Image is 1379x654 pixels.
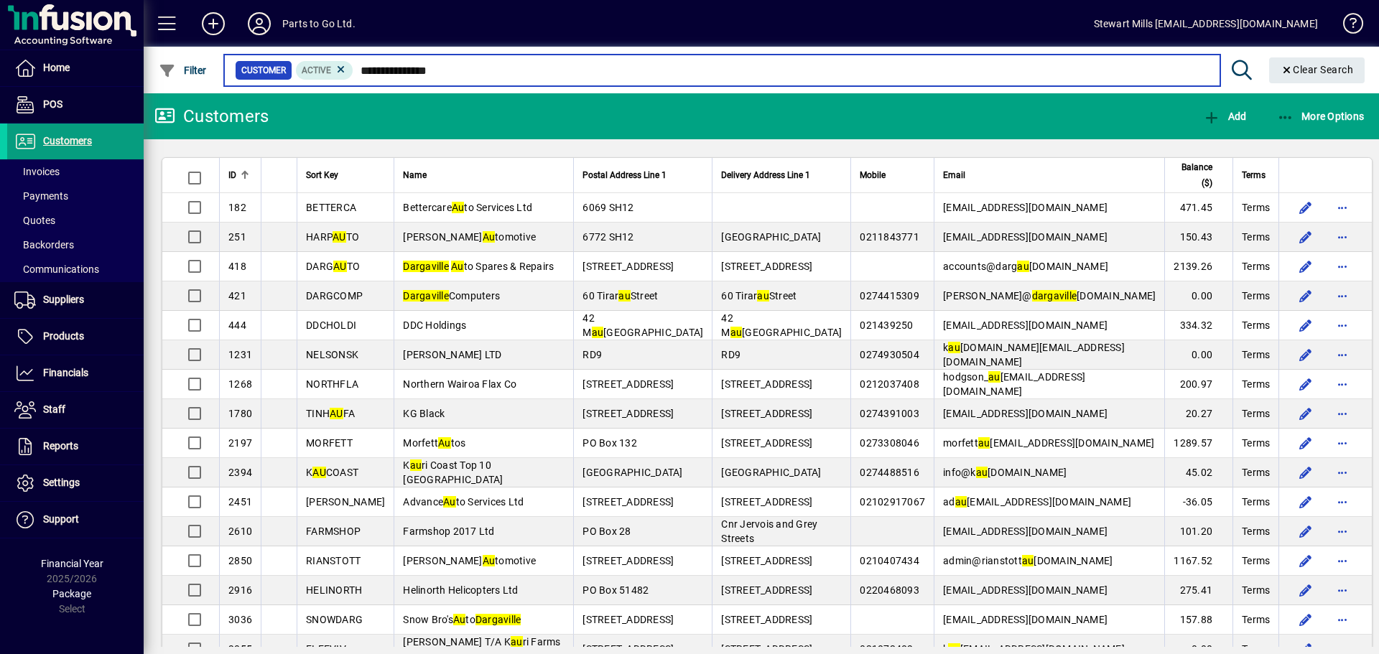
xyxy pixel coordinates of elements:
[721,290,797,302] span: 60 Tirar Street
[582,167,667,183] span: Postal Address Line 1
[1164,399,1232,429] td: 20.27
[14,239,74,251] span: Backorders
[948,342,960,353] em: au
[1294,373,1317,396] button: Edit
[582,231,633,243] span: 6772 SH12
[41,558,103,569] span: Financial Year
[1273,103,1368,129] button: More Options
[306,231,359,243] span: HARP TO
[1331,402,1354,425] button: More options
[721,467,821,478] span: [GEOGRAPHIC_DATA]
[1164,576,1232,605] td: 275.41
[306,167,338,183] span: Sort Key
[943,614,1108,625] span: [EMAIL_ADDRESS][DOMAIN_NAME]
[306,290,363,302] span: DARGCOMP
[7,233,144,257] a: Backorders
[1331,431,1354,454] button: More options
[860,349,919,360] span: 0274930504
[403,496,524,508] span: Advance to Services Ltd
[228,408,252,419] span: 1780
[582,290,658,302] span: 60 Tirar Street
[438,437,451,449] em: Au
[228,202,246,213] span: 182
[296,61,353,80] mat-chip: Activation Status: Active
[721,555,812,566] span: [STREET_ADDRESS]
[1242,289,1270,303] span: Terms
[475,614,521,625] em: Dargaville
[403,437,465,449] span: Morfett tos
[228,555,252,566] span: 2850
[1174,159,1225,191] div: Balance ($)
[1294,255,1317,278] button: Edit
[306,349,358,360] span: NELSONSK
[860,467,919,478] span: 0274488516
[1164,281,1232,311] td: 0.00
[7,50,144,86] a: Home
[1331,343,1354,366] button: More options
[403,378,516,390] span: Northern Wairoa Flax Co
[306,525,361,537] span: FARMSHOP
[228,437,252,449] span: 2197
[943,555,1113,566] span: admin@rianstott [DOMAIN_NAME]
[1294,490,1317,513] button: Edit
[1294,608,1317,631] button: Edit
[1242,465,1270,480] span: Terms
[403,525,494,537] span: Farmshop 2017 Ltd
[43,98,62,110] span: POS
[7,429,144,464] a: Reports
[43,330,84,342] span: Products
[453,614,466,625] em: Au
[403,584,518,596] span: Helinorth Helicopters Ltd
[943,408,1108,419] span: [EMAIL_ADDRESS][DOMAIN_NAME]
[1242,377,1270,391] span: Terms
[302,65,331,75] span: Active
[1294,579,1317,602] button: Edit
[721,167,810,183] span: Delivery Address Line 1
[1017,261,1029,272] em: au
[592,327,604,338] em: au
[1022,555,1034,566] em: au
[1331,490,1354,513] button: More options
[582,614,674,625] span: [STREET_ADDRESS]
[7,257,144,281] a: Communications
[228,378,252,390] span: 1268
[241,63,286,78] span: Customer
[1032,290,1077,302] em: dargaville
[860,319,913,331] span: 021439250
[1294,520,1317,543] button: Edit
[721,231,821,243] span: [GEOGRAPHIC_DATA]
[7,319,144,355] a: Products
[582,408,674,419] span: [STREET_ADDRESS]
[1242,612,1270,627] span: Terms
[582,496,674,508] span: [STREET_ADDRESS]
[943,525,1108,537] span: [EMAIL_ADDRESS][DOMAIN_NAME]
[7,392,144,428] a: Staff
[860,167,925,183] div: Mobile
[582,312,703,338] span: 42 M [GEOGRAPHIC_DATA]
[228,167,252,183] div: ID
[1242,259,1270,274] span: Terms
[43,135,92,146] span: Customers
[14,263,99,275] span: Communications
[1164,517,1232,546] td: 101.20
[312,467,326,478] em: AU
[1331,373,1354,396] button: More options
[155,57,210,83] button: Filter
[306,467,358,478] span: K COAST
[1294,431,1317,454] button: Edit
[1331,608,1354,631] button: More options
[1331,461,1354,484] button: More options
[452,202,465,213] em: Au
[582,261,674,272] span: [STREET_ADDRESS]
[978,437,990,449] em: au
[1294,314,1317,337] button: Edit
[582,437,637,449] span: PO Box 132
[721,437,812,449] span: [STREET_ADDRESS]
[7,87,144,123] a: POS
[1269,57,1365,83] button: Clear
[1294,402,1317,425] button: Edit
[860,437,919,449] span: 0273308046
[757,290,769,302] em: au
[1294,549,1317,572] button: Edit
[1164,340,1232,370] td: 0.00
